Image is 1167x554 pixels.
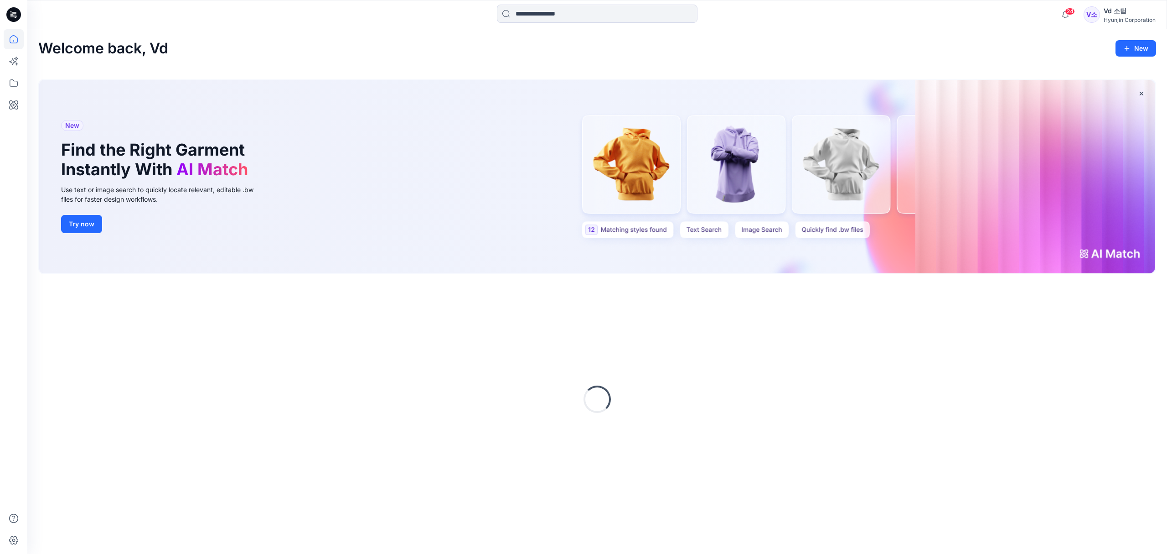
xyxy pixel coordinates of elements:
div: Hyunjin Corporation [1104,16,1156,23]
h1: Find the Right Garment Instantly With [61,140,253,179]
h2: Welcome back, Vd [38,40,168,57]
span: AI Match [176,159,248,179]
button: New [1115,40,1156,57]
div: V소 [1084,6,1100,23]
div: Use text or image search to quickly locate relevant, editable .bw files for faster design workflows. [61,185,266,204]
div: Vd 소팀 [1104,5,1156,16]
span: New [65,120,79,131]
button: Try now [61,215,102,233]
span: 24 [1065,8,1075,15]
